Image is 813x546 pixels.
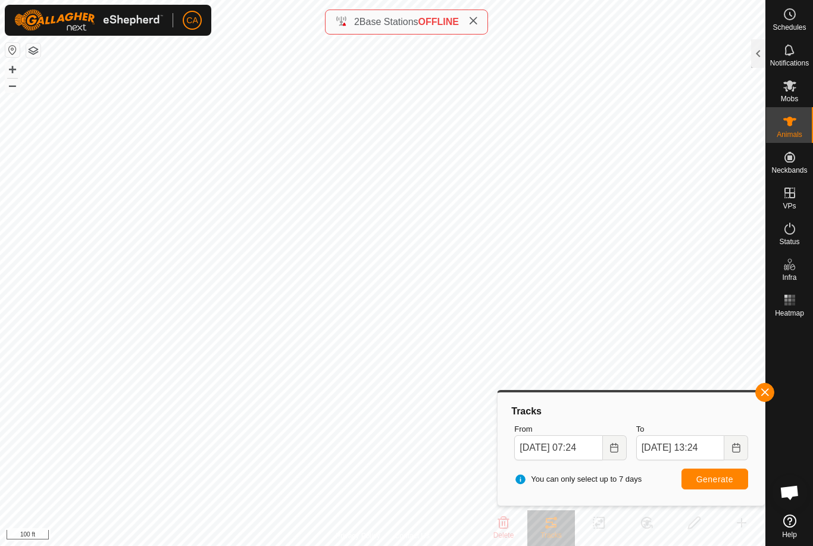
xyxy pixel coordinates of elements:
span: 2 [354,17,359,27]
button: – [5,78,20,92]
button: Choose Date [724,435,748,460]
button: Generate [681,469,748,489]
div: Tracks [509,404,753,419]
span: Mobs [781,95,798,102]
button: Map Layers [26,43,40,58]
a: Privacy Policy [336,531,380,541]
div: Open chat [772,475,808,510]
span: Schedules [773,24,806,31]
span: Generate [696,475,733,484]
span: Heatmap [775,310,804,317]
img: Gallagher Logo [14,10,163,31]
span: You can only select up to 7 days [514,473,642,485]
span: Neckbands [771,167,807,174]
span: Notifications [770,60,809,67]
span: Help [782,531,797,538]
a: Contact Us [395,531,430,541]
button: Choose Date [603,435,627,460]
span: Base Stations [359,17,418,27]
label: From [514,423,626,435]
span: CA [186,14,198,27]
span: VPs [783,202,796,210]
span: Animals [777,131,802,138]
span: Status [779,238,799,245]
label: To [636,423,748,435]
button: Reset Map [5,43,20,57]
span: OFFLINE [418,17,459,27]
span: Infra [782,274,796,281]
a: Help [766,510,813,543]
button: + [5,63,20,77]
